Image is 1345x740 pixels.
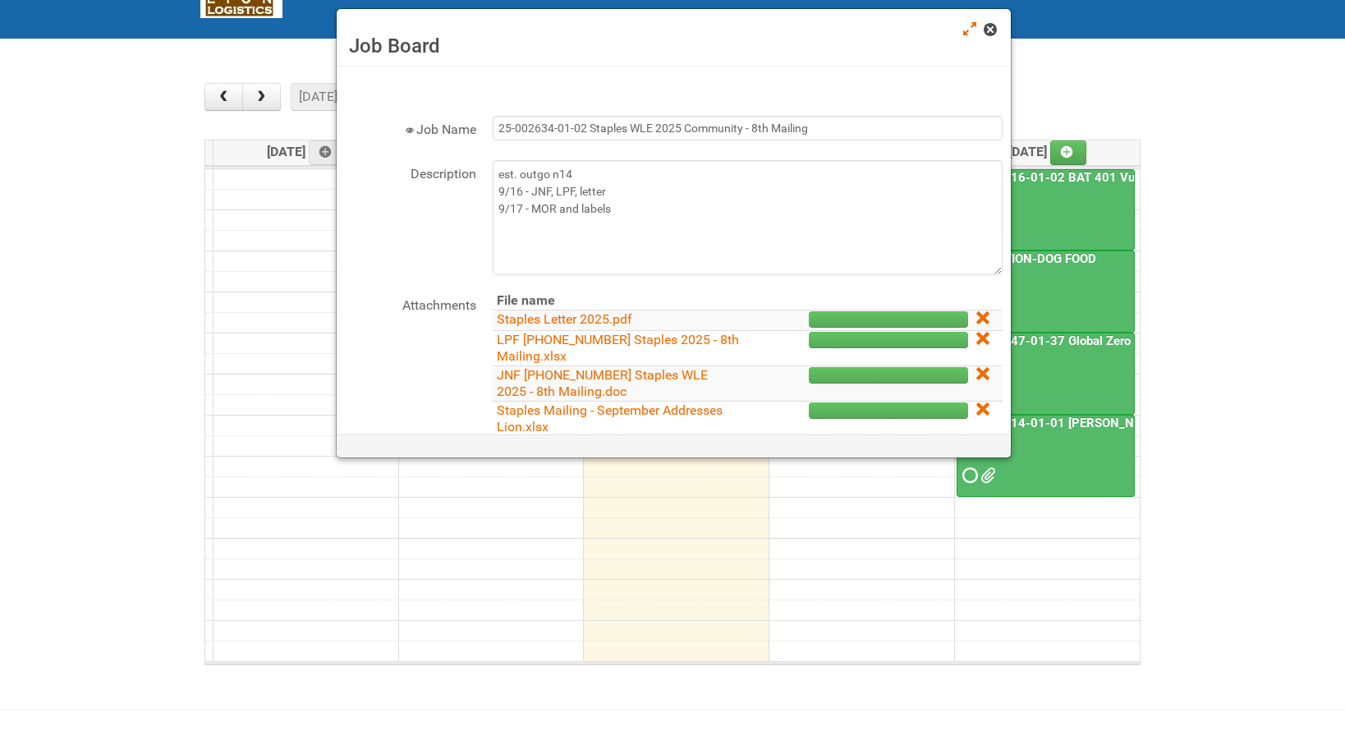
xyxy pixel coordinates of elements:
th: File name [493,292,745,310]
span: [DATE] [267,144,345,159]
h3: Job Board [349,34,998,58]
label: Job Name [345,116,476,140]
a: 25-050914-01-01 [PERSON_NAME] C&U [957,415,1136,497]
a: 25-038947-01-37 Global Zero Sugar Tea Test [957,333,1136,415]
span: MOR 25-050914-01-01 - Codes CDS.xlsm MOR 25-050914-01-01 - Code G.xlsm 25050914 Baxter Code SCD L... [980,470,992,481]
label: Attachments [345,292,476,315]
span: [DATE] [1008,144,1086,159]
a: LPF [PHONE_NUMBER] Staples 2025 - 8th Mailing.xlsx [497,332,739,364]
a: RELEVATION-DOG FOOD [957,250,1136,333]
a: Add an event [1050,140,1086,165]
a: 24-079516-01-02 BAT 401 Vuse Box RCT [957,169,1136,251]
span: Requested [962,470,974,481]
a: JNF [PHONE_NUMBER] Staples WLE 2025 - 8th Mailing.doc [497,367,708,399]
a: Add an event [309,140,345,165]
a: 25-038947-01-37 Global Zero Sugar Tea Test [958,333,1219,348]
a: Staples Mailing - September Addresses Lion.xlsx [497,402,723,434]
a: Staples Letter 2025.pdf [497,311,632,327]
a: RELEVATION-DOG FOOD [958,251,1099,266]
a: 25-050914-01-01 [PERSON_NAME] C&U [958,416,1194,430]
button: [DATE] [291,83,347,111]
a: 24-079516-01-02 BAT 401 Vuse Box RCT [958,170,1203,185]
textarea: est. outgo n14 9/16 - JNF, LPF, letter 9/17 - MOR and labels [493,160,1003,275]
label: Description [345,160,476,184]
